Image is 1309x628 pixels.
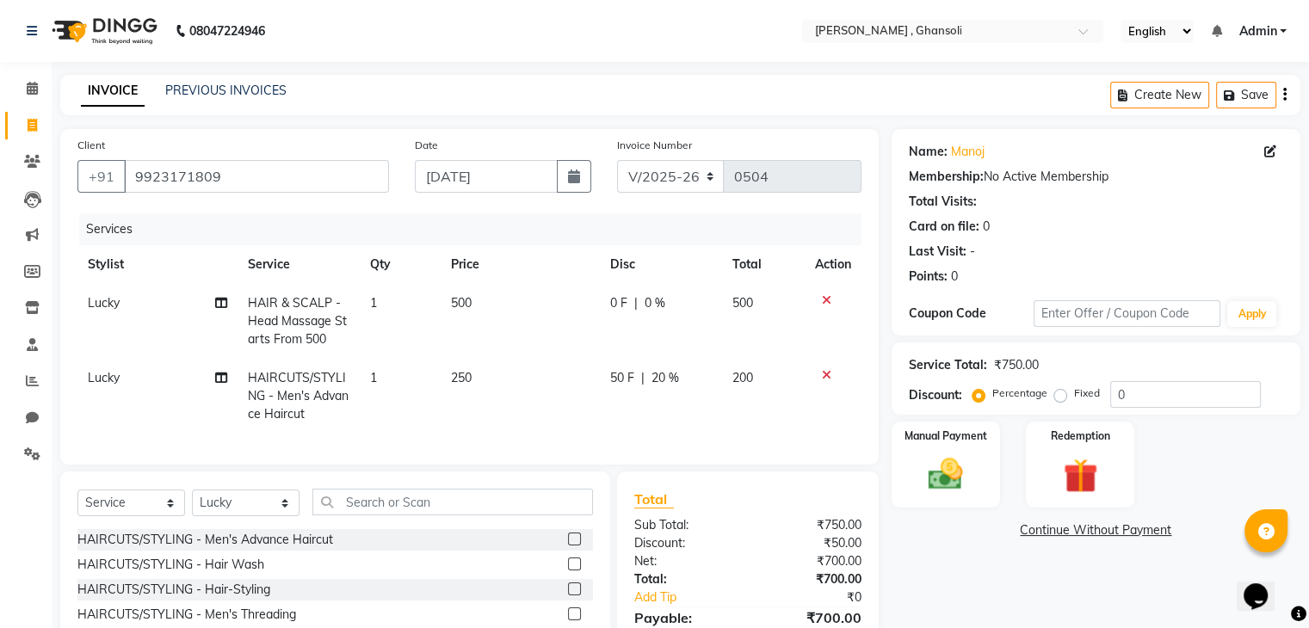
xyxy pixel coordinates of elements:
button: Create New [1110,82,1209,108]
label: Percentage [992,385,1047,401]
img: logo [44,7,162,55]
button: Apply [1227,301,1276,327]
label: Invoice Number [617,138,692,153]
label: Client [77,138,105,153]
th: Disc [600,245,722,284]
div: Net: [621,552,748,570]
label: Fixed [1074,385,1100,401]
a: Manoj [951,143,985,161]
span: HAIRCUTS/STYLING - Men's Advance Haircut [248,370,349,422]
div: Name: [909,143,948,161]
div: Services [79,213,874,245]
label: Date [415,138,438,153]
th: Action [805,245,861,284]
span: Lucky [88,370,120,385]
span: HAIR & SCALP - Head Massage Starts From 500 [248,295,347,347]
div: Discount: [909,386,962,404]
span: 200 [732,370,753,385]
button: Save [1216,82,1276,108]
span: Total [634,490,674,508]
button: +91 [77,160,126,193]
input: Search or Scan [312,489,593,515]
div: ₹750.00 [748,516,874,534]
span: 250 [451,370,472,385]
div: HAIRCUTS/STYLING - Men's Advance Haircut [77,531,333,549]
img: _cash.svg [917,454,973,494]
div: Last Visit: [909,243,966,261]
span: 500 [451,295,472,311]
iframe: chat widget [1237,559,1292,611]
span: | [641,369,645,387]
div: - [970,243,975,261]
div: ₹700.00 [748,570,874,588]
div: ₹750.00 [994,356,1039,374]
div: Payable: [621,607,748,628]
span: 500 [732,295,753,311]
div: Points: [909,268,948,286]
div: Card on file: [909,218,979,236]
a: Continue Without Payment [895,521,1297,539]
div: Service Total: [909,356,987,374]
div: HAIRCUTS/STYLING - Men's Threading [77,606,296,624]
th: Price [441,245,600,284]
div: 0 [951,268,958,286]
span: 0 F [610,294,627,312]
span: 1 [370,370,377,385]
span: Admin [1238,22,1276,40]
label: Redemption [1051,428,1110,444]
th: Qty [360,245,441,284]
div: Total Visits: [909,193,977,211]
div: No Active Membership [909,168,1283,186]
span: | [634,294,638,312]
div: ₹50.00 [748,534,874,552]
label: Manual Payment [905,428,987,444]
a: INVOICE [81,76,145,107]
div: ₹700.00 [748,607,874,628]
span: 50 F [610,369,634,387]
div: Discount: [621,534,748,552]
span: 0 % [645,294,665,312]
b: 08047224946 [189,7,265,55]
th: Total [722,245,805,284]
div: Sub Total: [621,516,748,534]
span: 20 % [651,369,679,387]
div: HAIRCUTS/STYLING - Hair-Styling [77,581,270,599]
th: Service [238,245,360,284]
span: Lucky [88,295,120,311]
div: Membership: [909,168,984,186]
div: ₹700.00 [748,552,874,570]
a: PREVIOUS INVOICES [165,83,287,98]
div: Total: [621,570,748,588]
a: Add Tip [621,588,769,606]
span: 1 [370,295,377,311]
th: Stylist [77,245,238,284]
img: _gift.svg [1053,454,1108,497]
div: 0 [983,218,990,236]
div: ₹0 [769,588,874,606]
div: HAIRCUTS/STYLING - Hair Wash [77,556,264,574]
div: Coupon Code [909,305,1034,323]
input: Search by Name/Mobile/Email/Code [124,160,389,193]
input: Enter Offer / Coupon Code [1034,300,1221,327]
